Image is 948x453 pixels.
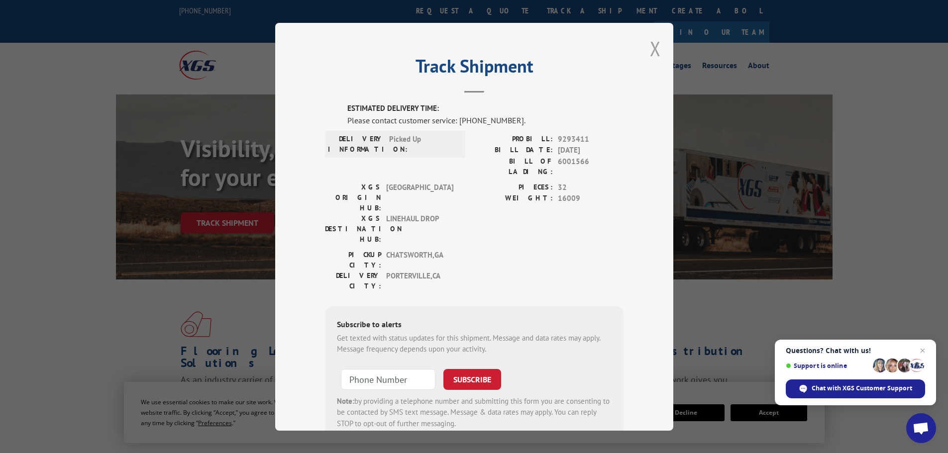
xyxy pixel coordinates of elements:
label: BILL DATE: [474,145,553,156]
span: 16009 [558,193,624,204]
label: PROBILL: [474,133,553,145]
button: SUBSCRIBE [443,368,501,389]
div: Get texted with status updates for this shipment. Message and data rates may apply. Message frequ... [337,332,612,355]
span: Questions? Chat with us! [786,347,925,355]
label: DELIVERY INFORMATION: [328,133,384,154]
span: LINEHAUL DROP [386,213,453,244]
label: XGS DESTINATION HUB: [325,213,381,244]
label: PIECES: [474,181,553,193]
span: Chat with XGS Customer Support [812,384,912,393]
span: [GEOGRAPHIC_DATA] [386,181,453,213]
span: 32 [558,181,624,193]
label: PICKUP CITY: [325,249,381,270]
button: Close modal [650,35,661,62]
span: 9293411 [558,133,624,145]
label: DELIVERY CITY: [325,270,381,291]
div: by providing a telephone number and submitting this form you are consenting to be contacted by SM... [337,395,612,429]
div: Please contact customer service: [PHONE_NUMBER]. [347,114,624,126]
span: PORTERVILLE , CA [386,270,453,291]
h2: Track Shipment [325,59,624,78]
span: CHATSWORTH , GA [386,249,453,270]
span: 6001566 [558,156,624,177]
label: ESTIMATED DELIVERY TIME: [347,103,624,114]
label: WEIGHT: [474,193,553,204]
input: Phone Number [341,368,435,389]
a: Open chat [906,413,936,443]
label: XGS ORIGIN HUB: [325,181,381,213]
span: Chat with XGS Customer Support [786,379,925,398]
span: Support is online [786,362,869,369]
div: Subscribe to alerts [337,318,612,332]
span: [DATE] [558,145,624,156]
label: BILL OF LADING: [474,156,553,177]
strong: Note: [337,396,354,405]
span: Picked Up [389,133,456,154]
